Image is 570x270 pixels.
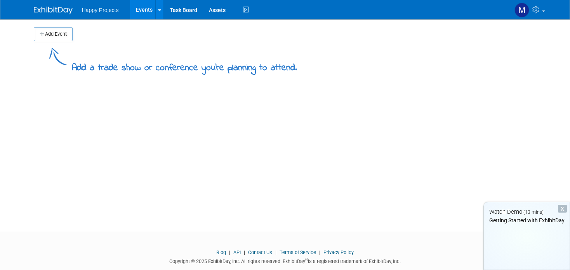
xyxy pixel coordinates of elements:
span: | [242,249,247,255]
span: (13 mins) [523,209,544,215]
span: | [273,249,278,255]
span: | [227,249,232,255]
div: Dismiss [558,205,567,213]
div: Getting Started with ExhibitDay [484,216,570,224]
button: Add Event [34,27,73,41]
span: Happy Projects [82,7,119,13]
a: Terms of Service [280,249,316,255]
div: Watch Demo [484,208,570,216]
sup: ® [305,258,308,262]
img: ExhibitDay [34,7,73,14]
img: Melissa Beltran [514,3,529,17]
a: API [233,249,241,255]
div: Add a trade show or conference you're planning to attend. [72,56,297,75]
a: Blog [216,249,226,255]
span: | [317,249,322,255]
a: Privacy Policy [323,249,354,255]
a: Contact Us [248,249,272,255]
